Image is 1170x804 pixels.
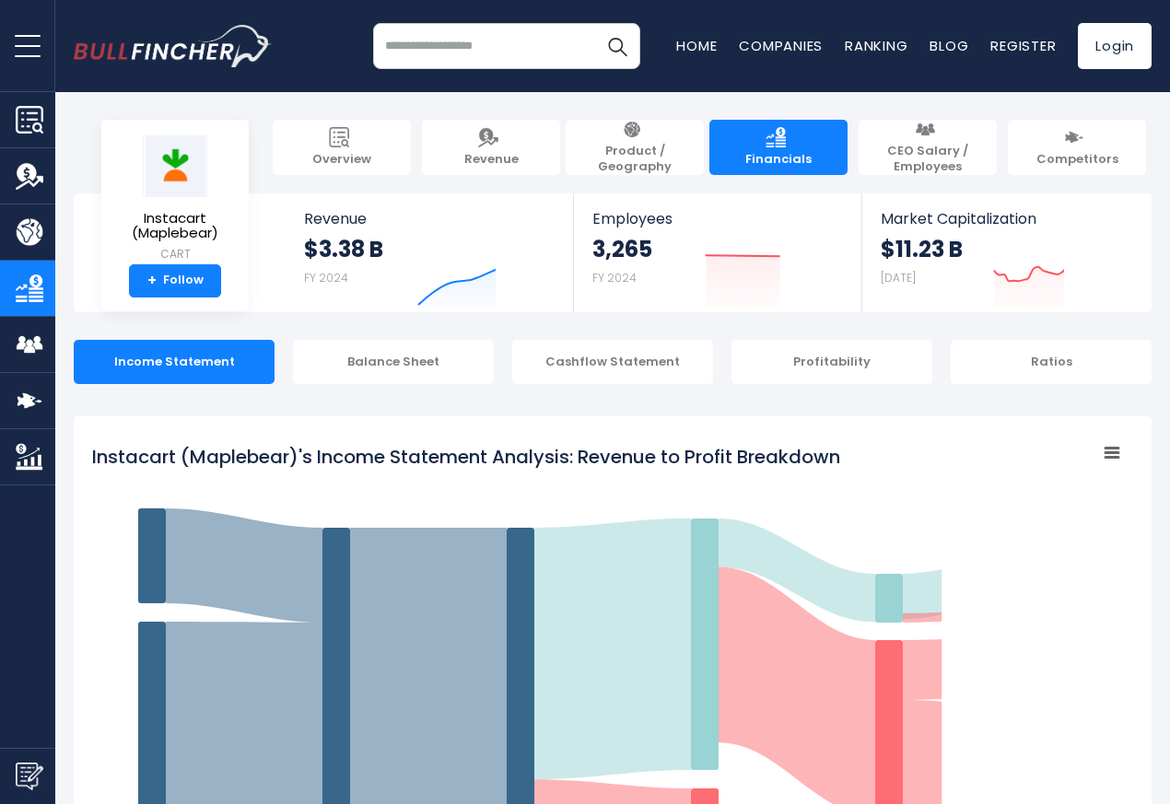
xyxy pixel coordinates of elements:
img: bullfincher logo [74,25,272,67]
small: FY 2024 [304,270,348,285]
span: Overview [312,152,371,168]
a: Login [1078,23,1152,69]
a: Revenue $3.38 B FY 2024 [286,193,574,312]
a: Market Capitalization $11.23 B [DATE] [862,193,1150,312]
small: [DATE] [881,270,916,285]
div: Ratios [951,340,1152,384]
strong: $3.38 B [304,235,383,263]
div: Profitability [731,340,932,384]
span: Revenue [304,210,556,227]
a: Blog [930,36,968,55]
a: Overview [273,120,411,175]
div: Balance Sheet [293,340,494,384]
span: Product / Geography [575,144,695,175]
a: Go to homepage [74,25,272,67]
span: Employees [592,210,842,227]
a: Financials [709,120,848,175]
span: Instacart (Maplebear) [116,211,234,241]
span: CEO Salary / Employees [868,144,988,175]
a: Revenue [422,120,560,175]
span: Competitors [1036,152,1118,168]
a: Register [990,36,1056,55]
small: CART [116,246,234,262]
a: CEO Salary / Employees [859,120,997,175]
div: Cashflow Statement [512,340,713,384]
a: Instacart (Maplebear) CART [115,134,235,264]
strong: + [147,273,157,289]
a: Ranking [845,36,907,55]
span: Market Capitalization [881,210,1131,227]
div: Income Statement [74,340,275,384]
a: Competitors [1008,120,1146,175]
strong: $11.23 B [881,235,963,263]
span: Revenue [464,152,519,168]
small: FY 2024 [592,270,637,285]
a: Employees 3,265 FY 2024 [574,193,860,312]
button: Search [594,23,640,69]
strong: 3,265 [592,235,652,263]
span: Financials [745,152,812,168]
a: Home [676,36,717,55]
a: Companies [739,36,823,55]
a: +Follow [129,264,221,297]
a: Product / Geography [566,120,704,175]
tspan: Instacart (Maplebear)'s Income Statement Analysis: Revenue to Profit Breakdown [92,444,840,470]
